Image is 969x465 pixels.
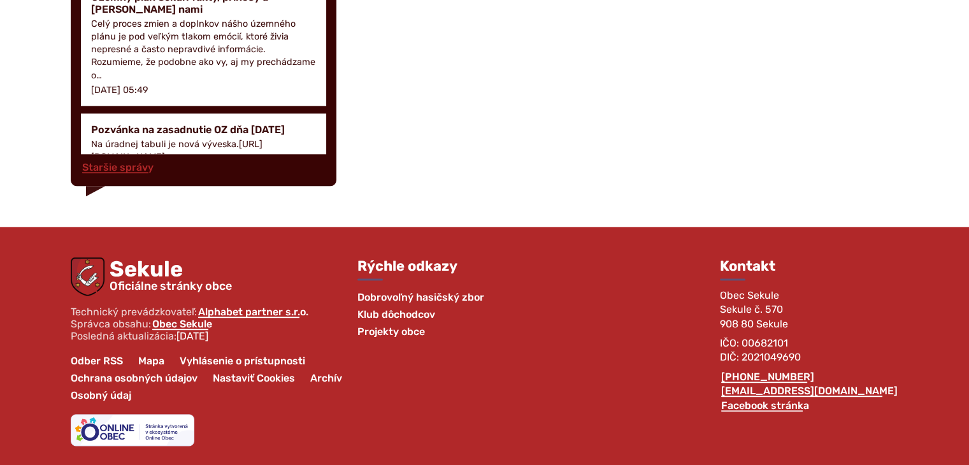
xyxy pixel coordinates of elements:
[91,85,148,96] p: [DATE] 05:49
[81,113,326,188] a: Pozvánka na zasadnutie OZ dňa [DATE] Na úradnej tabuli je nová výveska.[URL][DOMAIN_NAME] [DATE] ...
[176,330,208,342] span: [DATE]
[357,289,484,306] a: Dobrovoľný hasičský zbor
[720,336,899,365] p: IČO: 00682101 DIČ: 2021049690
[720,399,810,411] a: Facebook stránka
[720,385,899,397] a: [EMAIL_ADDRESS][DOMAIN_NAME]
[71,306,357,343] p: Technický prevádzkovateľ: Správca obsahu: Posledná aktualizácia:
[63,387,139,404] a: Osobný údaj
[720,289,788,330] span: Obec Sekule Sekule č. 570 908 80 Sekule
[63,352,131,369] a: Odber RSS
[720,257,899,278] h3: Kontakt
[104,259,232,292] span: Sekule
[91,138,316,164] p: Na úradnej tabuli je nová výveska.[URL][DOMAIN_NAME]
[197,306,310,318] a: Alphabet partner s.r.o.
[110,280,232,292] span: Oficiálne stránky obce
[720,371,815,383] a: [PHONE_NUMBER]
[71,414,194,446] img: Projekt Online Obec
[357,306,435,323] a: Klub dôchodcov
[81,161,155,173] a: Staršie správy
[151,318,213,330] a: Obec Sekule
[357,323,425,340] a: Projekty obce
[357,257,484,278] h3: Rýchle odkazy
[91,18,316,82] p: Celý proces zmien a doplnkov nášho územného plánu je pod veľkým tlakom emócií, ktoré živia nepres...
[63,369,205,387] a: Ochrana osobných údajov
[205,369,303,387] a: Nastaviť Cookies
[71,257,357,296] a: Logo Sekule, prejsť na domovskú stránku.
[131,352,172,369] a: Mapa
[172,352,313,369] a: Vyhlásenie o prístupnosti
[91,124,316,136] h4: Pozvánka na zasadnutie OZ dňa [DATE]
[303,369,350,387] a: Archív
[71,257,105,296] img: Prejsť na domovskú stránku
